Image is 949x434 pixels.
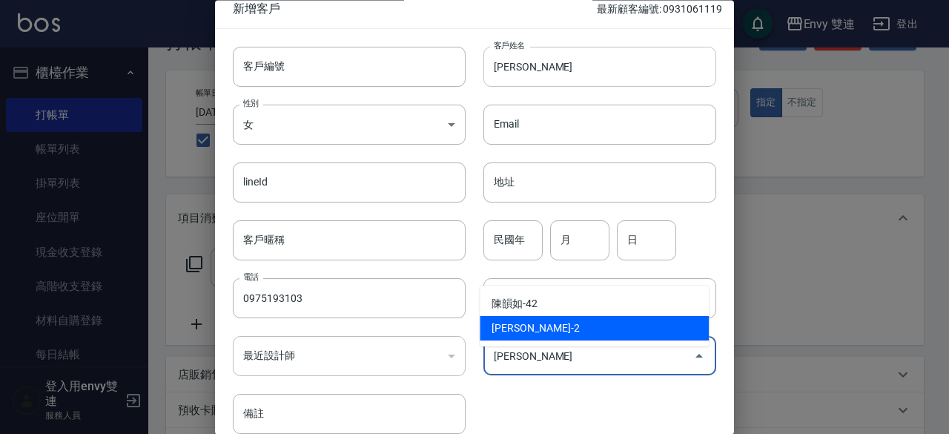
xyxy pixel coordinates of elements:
[233,1,597,16] span: 新增客戶
[597,1,722,17] p: 最新顧客編號: 0931061119
[243,98,259,109] label: 性別
[233,105,466,145] div: 女
[480,292,709,316] li: 陳韻如-42
[243,272,259,283] label: 電話
[687,344,711,368] button: Close
[480,316,709,341] li: [PERSON_NAME]-2
[494,40,525,51] label: 客戶姓名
